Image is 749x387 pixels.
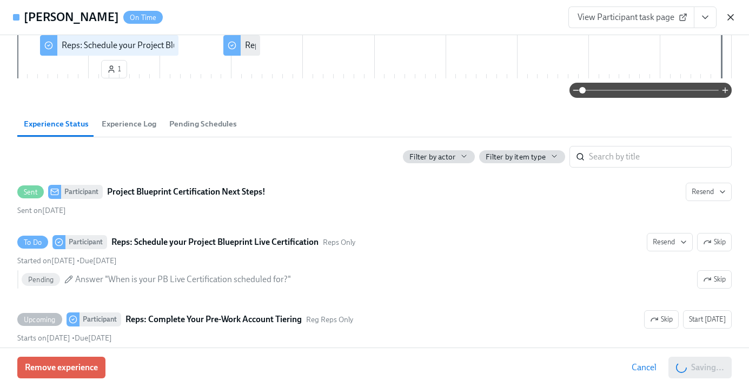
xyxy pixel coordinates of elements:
[306,315,353,325] span: This task uses the "Reg Reps Only" audience
[653,237,687,248] span: Resend
[486,152,546,162] span: Filter by item type
[62,39,264,51] div: Reps: Schedule your Project Blueprint Live Certification
[123,14,163,22] span: On Time
[17,256,75,265] span: Wednesday, August 20th 2025, 4:21 pm
[17,206,66,215] span: Wednesday, August 20th 2025, 12:11 pm
[17,256,117,266] div: •
[647,233,693,251] button: To DoParticipantReps: Schedule your Project Blueprint Live CertificationReps OnlySkipStarted on[D...
[17,333,70,343] span: Monday, September 1st 2025, 9:00 am
[589,146,732,168] input: Search by title
[245,39,426,51] div: Reps: Confirm Your Live Certification Completion
[169,118,237,130] span: Pending Schedules
[75,333,112,343] span: Monday, September 8th 2025, 9:00 am
[697,233,732,251] button: To DoParticipantReps: Schedule your Project Blueprint Live CertificationReps OnlyResendStarted on...
[17,188,44,196] span: Sent
[703,274,726,285] span: Skip
[632,362,657,373] span: Cancel
[568,6,694,28] a: View Participant task page
[17,316,62,324] span: Upcoming
[578,12,685,23] span: View Participant task page
[107,185,266,198] strong: Project Blueprint Certification Next Steps!
[17,238,48,246] span: To Do
[101,60,127,78] button: 1
[65,235,107,249] div: Participant
[75,273,291,285] span: Answer "When is your PB Live Certification scheduled for?"
[650,314,673,325] span: Skip
[703,237,726,248] span: Skip
[24,9,119,25] h4: [PERSON_NAME]
[25,362,98,373] span: Remove experience
[22,276,60,284] span: Pending
[79,256,117,265] span: Wednesday, September 3rd 2025, 9:00 am
[17,357,105,378] button: Remove experience
[17,333,112,343] div: •
[683,310,732,329] button: UpcomingParticipantReps: Complete Your Pre-Work Account TieringReg Reps OnlySkipStarts on[DATE] •...
[107,64,121,75] span: 1
[689,314,726,325] span: Start [DATE]
[111,236,319,249] strong: Reps: Schedule your Project Blueprint Live Certification
[61,185,103,199] div: Participant
[479,150,565,163] button: Filter by item type
[692,186,726,197] span: Resend
[697,270,732,289] button: To DoParticipantReps: Schedule your Project Blueprint Live CertificationReps OnlyResendSkipStarte...
[323,237,355,248] span: This task uses the "Reps Only" audience
[624,357,664,378] button: Cancel
[694,6,717,28] button: View task page
[644,310,679,329] button: UpcomingParticipantReps: Complete Your Pre-Work Account TieringReg Reps OnlyStart [DATE]Starts on...
[79,312,121,326] div: Participant
[409,152,455,162] span: Filter by actor
[686,183,732,201] button: SentParticipantProject Blueprint Certification Next Steps!Sent on[DATE]
[125,313,302,326] strong: Reps: Complete Your Pre-Work Account Tiering
[102,118,156,130] span: Experience Log
[24,118,89,130] span: Experience Status
[403,150,475,163] button: Filter by actor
